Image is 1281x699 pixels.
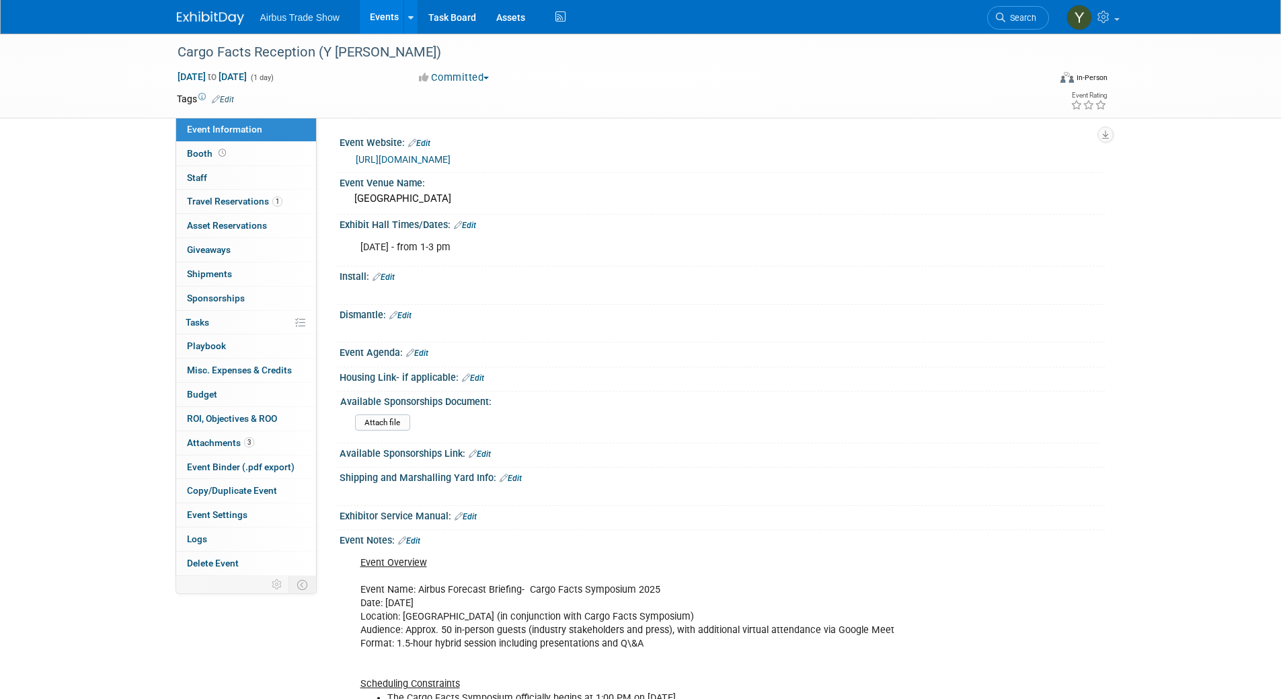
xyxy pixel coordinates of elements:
span: Travel Reservations [187,196,282,207]
a: Edit [398,536,420,546]
span: Event Information [187,124,262,135]
a: Edit [406,348,428,358]
span: Attachments [187,437,254,448]
div: Housing Link- if applicable: [340,367,1105,385]
span: Event Settings [187,509,247,520]
span: Airbus Trade Show [260,12,340,23]
span: Copy/Duplicate Event [187,485,277,496]
span: Event Binder (.pdf export) [187,462,295,472]
div: Cargo Facts Reception (Y [PERSON_NAME]) [173,40,1029,65]
span: Tasks [186,317,209,328]
span: Giveaways [187,244,231,255]
div: Event Website: [340,133,1105,150]
td: Personalize Event Tab Strip [266,576,289,593]
div: Event Venue Name: [340,173,1105,190]
a: Tasks [176,311,316,334]
div: Available Sponsorships Link: [340,443,1105,461]
span: Search [1005,13,1036,23]
span: Misc. Expenses & Credits [187,365,292,375]
div: In-Person [1076,73,1108,83]
img: ExhibitDay [177,11,244,25]
td: Tags [177,92,234,106]
a: Event Settings [176,503,316,527]
a: Edit [469,449,491,459]
a: Copy/Duplicate Event [176,479,316,503]
span: Sponsorships [187,293,245,303]
span: [DATE] [DATE] [177,71,247,83]
div: [GEOGRAPHIC_DATA] [350,188,1095,209]
a: Logs [176,527,316,551]
span: Booth [187,148,229,159]
a: Edit [454,221,476,230]
td: Toggle Event Tabs [288,576,316,593]
span: ROI, Objectives & ROO [187,413,277,424]
a: Search [987,6,1049,30]
img: Format-Inperson.png [1060,72,1074,83]
u: Scheduling Constraints [360,678,460,690]
a: Delete Event [176,552,316,575]
span: Shipments [187,268,232,279]
span: 1 [272,196,282,207]
span: Booth not reserved yet [216,148,229,158]
a: Playbook [176,334,316,358]
div: Exhibitor Service Manual: [340,506,1105,523]
a: Edit [212,95,234,104]
a: Edit [408,139,430,148]
a: Travel Reservations1 [176,190,316,213]
a: Asset Reservations [176,214,316,237]
a: Misc. Expenses & Credits [176,359,316,382]
span: to [206,71,219,82]
span: Playbook [187,340,226,351]
span: Logs [187,534,207,544]
a: ROI, Objectives & ROO [176,407,316,431]
a: Staff [176,166,316,190]
div: Exhibit Hall Times/Dates: [340,215,1105,232]
button: Committed [414,71,494,85]
div: Available Sponsorships Document: [340,392,1099,408]
div: Shipping and Marshalling Yard Info: [340,468,1105,485]
div: Event Notes: [340,530,1105,548]
div: Event Agenda: [340,342,1105,360]
div: Install: [340,266,1105,284]
a: [URL][DOMAIN_NAME] [356,154,451,165]
a: Booth [176,142,316,165]
div: [DATE] - from 1-3 pm [351,234,957,261]
a: Edit [455,512,477,521]
u: Event Overview [360,557,427,568]
a: Shipments [176,262,316,286]
span: Delete Event [187,558,239,568]
a: Edit [389,311,412,320]
span: Budget [187,389,217,400]
a: Edit [462,373,484,383]
span: Asset Reservations [187,220,267,231]
a: Event Information [176,118,316,141]
span: Staff [187,172,207,183]
img: Yolanda Bauza [1066,5,1092,30]
div: Event Rating [1071,92,1107,99]
a: Giveaways [176,238,316,262]
div: Event Format [970,70,1108,90]
a: Event Binder (.pdf export) [176,455,316,479]
a: Sponsorships [176,287,316,310]
a: Budget [176,383,316,406]
a: Attachments3 [176,431,316,455]
a: Edit [500,474,522,483]
span: 3 [244,437,254,447]
div: Dismantle: [340,305,1105,322]
a: Edit [373,272,395,282]
span: (1 day) [249,73,274,82]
